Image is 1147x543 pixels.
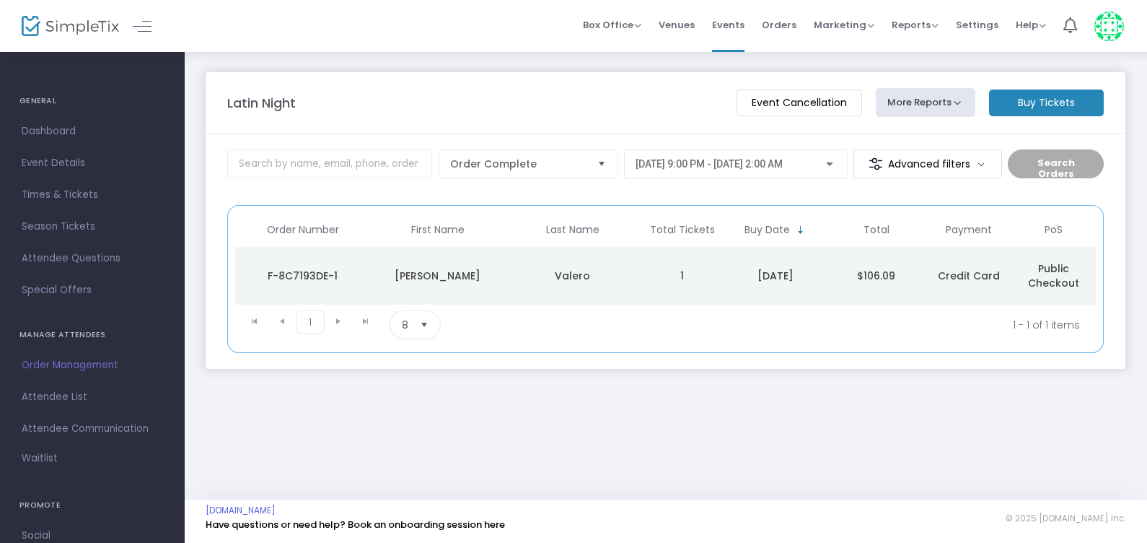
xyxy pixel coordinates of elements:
span: Buy Date [744,224,790,236]
span: Last Name [546,224,599,236]
div: Valero [509,269,636,283]
span: Order Number [267,224,339,236]
span: 8 [402,318,408,332]
button: More Reports [876,88,975,117]
span: Total [863,224,889,236]
span: Box Office [583,18,641,32]
span: [DATE] 9:00 PM - [DATE] 2:00 AM [636,158,783,170]
span: Reports [892,18,939,32]
m-button: Advanced filters [853,149,1003,178]
span: PoS [1045,224,1063,236]
span: Special Offers [22,281,162,300]
span: Season Tickets [22,217,162,236]
h4: PROMOTE [19,491,164,520]
span: Credit Card [938,269,1000,283]
span: Sortable [795,225,807,236]
td: 1 [640,247,724,305]
input: Search by name, email, phone, order number, ip address, or last 4 digits of card [227,149,432,178]
span: Venues [659,6,695,43]
h4: MANAGE ATTENDEES [19,321,164,349]
th: Total Tickets [640,213,724,247]
kendo-pager-info: 1 - 1 of 1 items [584,310,1080,339]
m-button: Event Cancellation [737,90,862,116]
span: Event Details [22,154,162,173]
span: Attendee Questions [22,249,162,268]
m-panel-title: Latin Night [227,93,296,113]
span: Public Checkout [1028,261,1079,290]
button: Select [414,311,434,339]
span: Help [1016,18,1046,32]
span: Payment [946,224,992,236]
a: [DOMAIN_NAME] [206,505,276,516]
div: Priscilla [374,269,501,283]
img: filter [869,157,883,171]
span: Times & Tickets [22,186,162,204]
span: Orders [762,6,796,43]
span: Waitlist [22,451,58,466]
span: © 2025 [DOMAIN_NAME] Inc. [1006,513,1125,524]
span: Attendee List [22,388,162,407]
td: $106.09 [826,247,927,305]
span: Settings [956,6,998,43]
span: First Name [411,224,465,236]
m-button: Buy Tickets [989,90,1104,116]
a: Have questions or need help? Book an onboarding session here [206,518,505,531]
h4: GENERAL [19,87,164,116]
div: 6/27/2025 [728,269,822,283]
div: Data table [235,213,1096,305]
button: Select [592,150,612,178]
span: Order Management [22,356,162,375]
span: Order Complete [450,157,586,171]
div: F-8C7193DE-1 [239,269,366,283]
span: Attendee Communication [22,420,162,438]
span: Marketing [814,18,874,32]
span: Dashboard [22,122,162,141]
span: Events [712,6,744,43]
span: Page 1 [296,310,325,334]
